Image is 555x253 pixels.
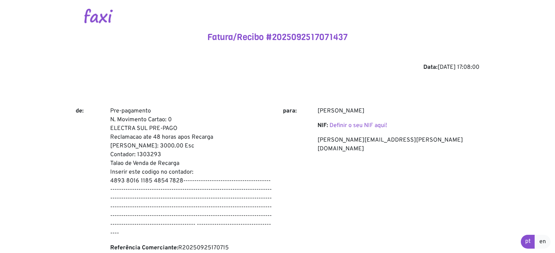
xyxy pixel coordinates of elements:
[423,64,438,71] b: Data:
[76,32,479,43] h4: Fatura/Recibo #2025092517071437
[318,136,479,153] p: [PERSON_NAME][EMAIL_ADDRESS][PERSON_NAME][DOMAIN_NAME]
[110,244,272,252] p: R20250925170715
[330,122,387,129] a: Definir o seu NIF aqui!
[76,107,84,115] b: de:
[535,235,551,249] a: en
[110,244,178,252] b: Referência Comerciante:
[283,107,297,115] b: para:
[110,107,272,238] p: Pre-pagamento N. Movimento Cartao: 0 ELECTRA SUL PRE-PAGO Reclamacao ate 48 horas apos Recarga [P...
[318,107,479,115] p: [PERSON_NAME]
[318,122,328,129] b: NIF:
[76,63,479,72] div: [DATE] 17:08:00
[521,235,535,249] a: pt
